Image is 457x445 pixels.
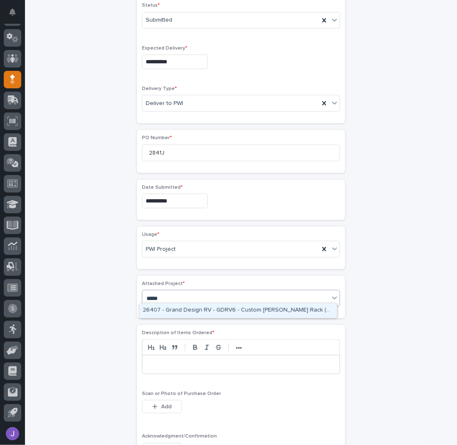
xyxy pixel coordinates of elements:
[146,16,172,25] span: Submitted
[233,342,245,352] button: •••
[142,232,159,237] span: Usage
[142,391,221,396] span: Scan or Photo of Purchase Order
[146,245,176,254] span: PWI Project
[142,135,172,140] span: PO Number
[4,3,21,21] button: Notifications
[161,404,171,410] span: Add
[142,400,182,413] button: Add
[142,434,217,439] span: Acknowledgment/Confirmation
[142,3,160,8] span: Status
[146,99,183,108] span: Deliver to PWI
[4,425,21,442] button: users-avatar
[142,330,214,335] span: Description of Items Ordered
[142,86,177,91] span: Delivery Type
[236,345,242,351] strong: •••
[142,185,183,190] span: Date Submitted
[139,303,337,318] div: 26407 - Grand Design RV - GDRV6 - Custom Lino Rack (Slide Out Rolls)
[142,281,185,286] span: Attached Project
[142,46,187,51] span: Expected Delivery
[10,8,21,22] div: Notifications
